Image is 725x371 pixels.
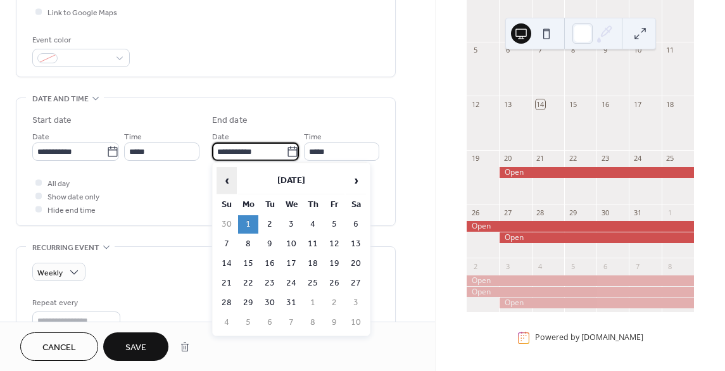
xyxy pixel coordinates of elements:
[281,235,301,253] td: 10
[303,196,323,214] th: Th
[281,294,301,312] td: 31
[281,215,301,234] td: 3
[568,154,577,163] div: 22
[499,167,694,178] div: Open
[260,196,280,214] th: Tu
[303,255,323,273] td: 18
[303,313,323,332] td: 8
[32,130,49,144] span: Date
[470,99,480,109] div: 12
[32,296,118,310] div: Repeat every
[665,99,675,109] div: 18
[281,274,301,292] td: 24
[346,274,366,292] td: 27
[238,196,258,214] th: Mo
[536,208,545,217] div: 28
[568,99,577,109] div: 15
[32,114,72,127] div: Start date
[324,255,344,273] td: 19
[633,46,642,55] div: 10
[217,168,236,193] span: ‹
[260,215,280,234] td: 2
[600,99,610,109] div: 16
[324,294,344,312] td: 2
[103,332,168,361] button: Save
[217,274,237,292] td: 21
[217,294,237,312] td: 28
[470,154,480,163] div: 19
[42,341,76,355] span: Cancel
[467,287,694,298] div: Open
[633,261,642,271] div: 7
[346,255,366,273] td: 20
[503,46,512,55] div: 6
[346,168,365,193] span: ›
[238,274,258,292] td: 22
[600,261,610,271] div: 6
[303,235,323,253] td: 11
[665,154,675,163] div: 25
[536,261,545,271] div: 4
[217,196,237,214] th: Su
[324,274,344,292] td: 26
[217,255,237,273] td: 14
[260,235,280,253] td: 9
[536,46,545,55] div: 7
[346,215,366,234] td: 6
[536,99,545,109] div: 14
[281,313,301,332] td: 7
[665,261,675,271] div: 8
[665,46,675,55] div: 11
[499,298,694,308] div: Open
[304,130,322,144] span: Time
[467,275,694,286] div: Open
[499,232,694,243] div: Open
[470,261,480,271] div: 2
[503,261,512,271] div: 3
[238,235,258,253] td: 8
[467,221,694,232] div: Open
[281,196,301,214] th: We
[600,46,610,55] div: 9
[47,177,70,191] span: All day
[20,332,98,361] button: Cancel
[124,130,142,144] span: Time
[568,208,577,217] div: 29
[303,274,323,292] td: 25
[536,154,545,163] div: 21
[470,46,480,55] div: 5
[47,191,99,204] span: Show date only
[503,154,512,163] div: 20
[633,99,642,109] div: 17
[281,255,301,273] td: 17
[238,294,258,312] td: 29
[600,154,610,163] div: 23
[535,332,643,343] div: Powered by
[324,235,344,253] td: 12
[503,99,512,109] div: 13
[32,34,127,47] div: Event color
[568,261,577,271] div: 5
[568,46,577,55] div: 8
[346,196,366,214] th: Sa
[633,208,642,217] div: 31
[470,208,480,217] div: 26
[125,341,146,355] span: Save
[260,274,280,292] td: 23
[238,255,258,273] td: 15
[633,154,642,163] div: 24
[238,313,258,332] td: 5
[346,294,366,312] td: 3
[217,215,237,234] td: 30
[303,294,323,312] td: 1
[346,235,366,253] td: 13
[324,215,344,234] td: 5
[238,167,344,194] th: [DATE]
[600,208,610,217] div: 30
[260,255,280,273] td: 16
[324,313,344,332] td: 9
[581,332,643,343] a: [DOMAIN_NAME]
[665,208,675,217] div: 1
[303,215,323,234] td: 4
